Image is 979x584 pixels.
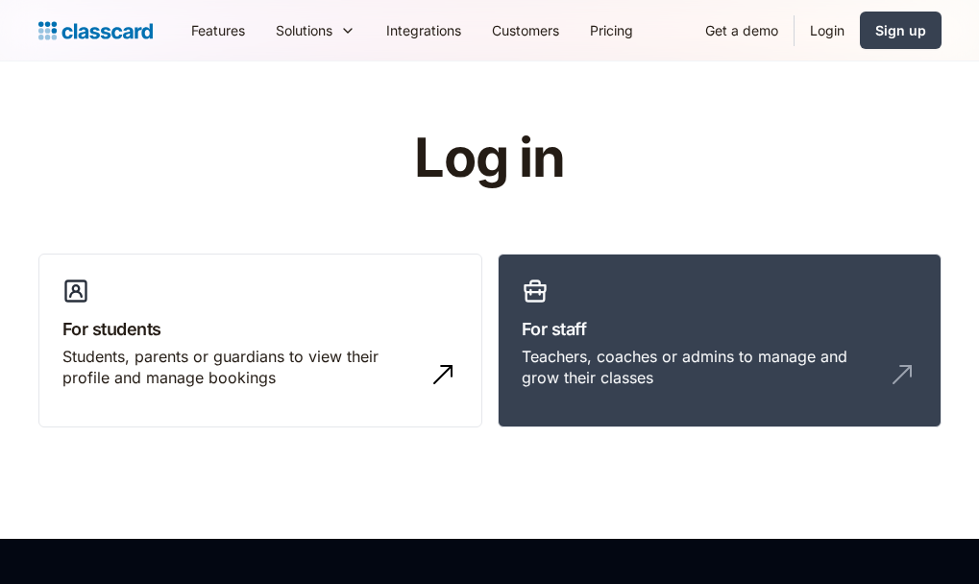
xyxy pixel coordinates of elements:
[260,9,371,52] div: Solutions
[522,316,918,342] h3: For staff
[875,20,926,40] div: Sign up
[522,346,879,389] div: Teachers, coaches or admins to manage and grow their classes
[276,20,332,40] div: Solutions
[38,254,482,428] a: For studentsStudents, parents or guardians to view their profile and manage bookings
[690,9,794,52] a: Get a demo
[38,17,153,44] a: Logo
[860,12,942,49] a: Sign up
[62,316,458,342] h3: For students
[575,9,649,52] a: Pricing
[477,9,575,52] a: Customers
[498,254,942,428] a: For staffTeachers, coaches or admins to manage and grow their classes
[62,346,420,389] div: Students, parents or guardians to view their profile and manage bookings
[371,9,477,52] a: Integrations
[176,9,260,52] a: Features
[184,129,795,188] h1: Log in
[795,9,860,52] a: Login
